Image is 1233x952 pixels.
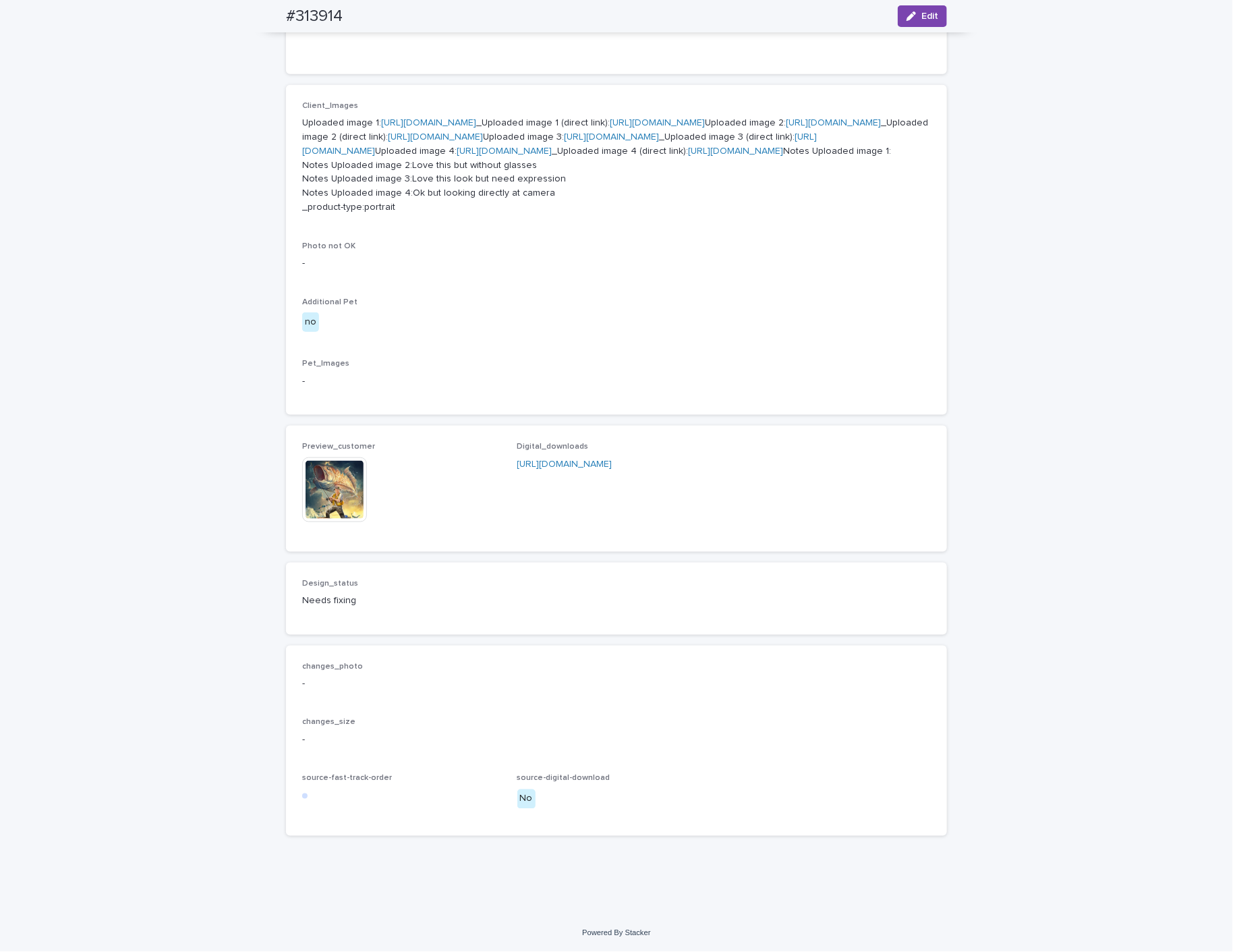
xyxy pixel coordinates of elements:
span: Client_Images [302,102,358,110]
a: [URL][DOMAIN_NAME] [564,132,659,142]
a: [URL][DOMAIN_NAME] [610,118,705,128]
a: [URL][DOMAIN_NAME] [688,146,783,156]
a: [URL][DOMAIN_NAME] [517,459,612,469]
p: Uploaded image 1: _Uploaded image 1 (direct link): Uploaded image 2: _Uploaded image 2 (direct li... [302,116,931,215]
p: - [302,733,931,748]
h2: #313914 [286,7,343,26]
span: Additional Pet [302,298,357,306]
p: - [302,256,931,271]
a: [URL][DOMAIN_NAME] [302,132,817,156]
span: source-digital-download [517,775,610,783]
span: Preview_customer [302,443,375,451]
a: [URL][DOMAIN_NAME] [381,118,476,128]
div: no [302,312,319,332]
a: [URL][DOMAIN_NAME] [457,146,552,156]
button: Edit [898,5,947,27]
span: source-fast-track-order [302,775,392,783]
span: Design_status [302,580,358,588]
p: - [302,374,931,389]
span: Photo not OK [302,242,355,250]
a: [URL][DOMAIN_NAME] [786,118,881,128]
span: Digital_downloads [517,443,589,451]
div: No [517,789,536,809]
a: Powered By Stacker [582,929,650,937]
p: - [302,677,931,691]
span: Edit [921,11,938,21]
span: changes_photo [302,663,363,671]
p: Needs fixing [302,594,501,608]
span: changes_size [302,719,355,727]
span: Pet_Images [302,360,349,368]
a: [URL][DOMAIN_NAME] [388,132,483,142]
